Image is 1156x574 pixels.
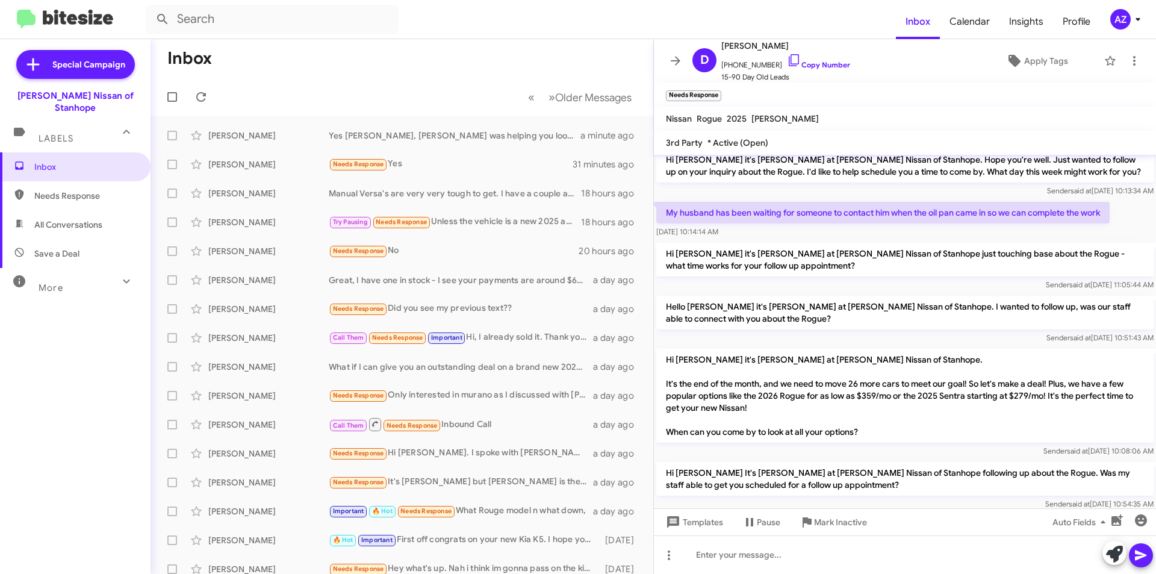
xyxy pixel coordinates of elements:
[1043,511,1120,533] button: Auto Fields
[1047,186,1154,195] span: Sender [DATE] 10:13:34 AM
[593,274,644,286] div: a day ago
[208,216,329,228] div: [PERSON_NAME]
[787,60,850,69] a: Copy Number
[333,536,353,544] span: 🔥 Hot
[329,504,593,518] div: What Rouge model n what down,
[790,511,877,533] button: Mark Inactive
[34,161,137,173] span: Inbox
[721,71,850,83] span: 15-90 Day Old Leads
[39,282,63,293] span: More
[1052,511,1110,533] span: Auto Fields
[721,53,850,71] span: [PHONE_NUMBER]
[521,85,639,110] nav: Page navigation example
[656,296,1154,329] p: Hello [PERSON_NAME] it's [PERSON_NAME] at [PERSON_NAME] Nissan of Stanhope. I wanted to follow up...
[593,419,644,431] div: a day ago
[329,446,593,460] div: Hi [PERSON_NAME]. I spoke with [PERSON_NAME] bit ago. How much down is needed for that 2026 rogue...
[580,129,644,142] div: a minute ago
[329,187,581,199] div: Manual Versa's are very very tough to get. I have a couple automatics in stock.
[329,331,593,345] div: Hi, I already sold it. Thank you for reaching out 🙏🏽
[593,332,644,344] div: a day ago
[663,511,723,533] span: Templates
[656,227,718,236] span: [DATE] 10:14:14 AM
[329,533,599,547] div: First off congrats on your new Kia K5. I hope you're enjoying it. What kind of deal do we need to...
[593,303,644,315] div: a day ago
[521,85,542,110] button: Previous
[528,90,535,105] span: «
[666,90,721,101] small: Needs Response
[34,190,137,202] span: Needs Response
[333,160,384,168] span: Needs Response
[167,49,212,68] h1: Inbox
[1069,280,1090,289] span: said at
[329,215,581,229] div: Unless the vehicle is a new 2025 awd sr kicks for an OTD price of no more than 28k we won't be ab...
[34,248,79,260] span: Save a Deal
[329,361,593,373] div: What if I can give you an outstanding deal on a brand new 2026 Frontier?
[333,565,384,573] span: Needs Response
[656,462,1154,496] p: Hi [PERSON_NAME] It's [PERSON_NAME] at [PERSON_NAME] Nissan of Stanhope following up about the Ro...
[751,113,819,124] span: [PERSON_NAME]
[329,244,579,258] div: No
[329,302,593,316] div: Did you see my previous text??
[599,534,644,546] div: [DATE]
[707,137,768,148] span: * Active (Open)
[940,4,999,39] a: Calendar
[896,4,940,39] a: Inbox
[208,303,329,315] div: [PERSON_NAME]
[39,133,73,144] span: Labels
[1110,9,1131,30] div: AZ
[1046,333,1154,342] span: Sender [DATE] 10:51:43 AM
[208,129,329,142] div: [PERSON_NAME]
[721,39,850,53] span: [PERSON_NAME]
[333,449,384,457] span: Needs Response
[329,388,593,402] div: Only interested in murano as I discussed with [PERSON_NAME] come back next year My lease is only ...
[1070,333,1091,342] span: said at
[697,113,722,124] span: Rogue
[1043,446,1154,455] span: Sender [DATE] 10:08:06 AM
[329,129,580,142] div: Yes [PERSON_NAME], [PERSON_NAME] was helping you looking at getting into a Frontier.
[548,90,555,105] span: »
[208,332,329,344] div: [PERSON_NAME]
[208,245,329,257] div: [PERSON_NAME]
[1053,4,1100,39] span: Profile
[666,137,703,148] span: 3rd Party
[52,58,125,70] span: Special Campaign
[654,511,733,533] button: Templates
[333,507,364,515] span: Important
[333,334,364,342] span: Call Them
[208,419,329,431] div: [PERSON_NAME]
[656,202,1110,223] p: My husband has been waiting for someone to contact him when the oil pan came in so we can complet...
[329,417,593,432] div: Inbound Call
[999,4,1053,39] a: Insights
[581,216,644,228] div: 18 hours ago
[573,158,644,170] div: 31 minutes ago
[579,245,644,257] div: 20 hours ago
[329,157,573,171] div: Yes
[593,448,644,460] div: a day ago
[333,247,384,255] span: Needs Response
[656,349,1154,443] p: Hi [PERSON_NAME] it's [PERSON_NAME] at [PERSON_NAME] Nissan of Stanhope. It's the end of the mont...
[208,534,329,546] div: [PERSON_NAME]
[555,91,632,104] span: Older Messages
[333,218,368,226] span: Try Pausing
[361,536,393,544] span: Important
[757,511,780,533] span: Pause
[1067,446,1088,455] span: said at
[333,478,384,486] span: Needs Response
[1024,50,1068,72] span: Apply Tags
[593,505,644,517] div: a day ago
[541,85,639,110] button: Next
[1069,499,1090,508] span: said at
[1045,499,1154,508] span: Sender [DATE] 10:54:35 AM
[329,274,593,286] div: Great, I have one in stock - I see your payments are around $650, I would not be able to be close...
[656,149,1154,182] p: Hi [PERSON_NAME] it's [PERSON_NAME] at [PERSON_NAME] Nissan of Stanhope. Hope you're well. Just w...
[146,5,399,34] input: Search
[208,390,329,402] div: [PERSON_NAME]
[700,51,709,70] span: D
[593,361,644,373] div: a day ago
[1046,280,1154,289] span: Sender [DATE] 11:05:44 AM
[387,422,438,429] span: Needs Response
[329,475,593,489] div: It's [PERSON_NAME] but [PERSON_NAME] is the problem
[727,113,747,124] span: 2025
